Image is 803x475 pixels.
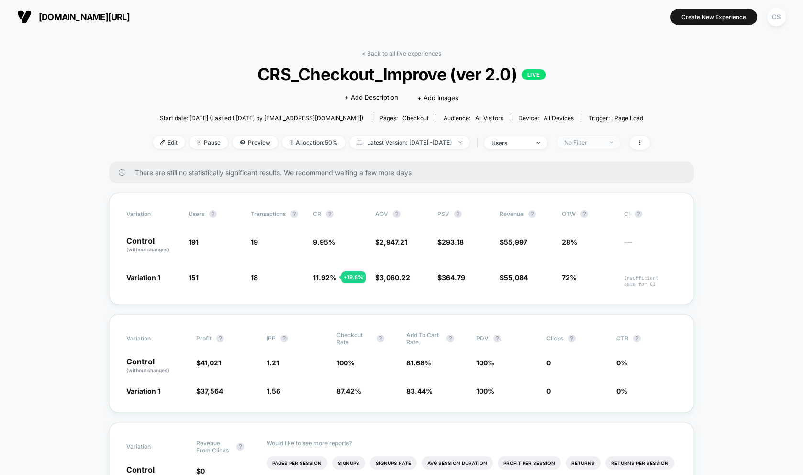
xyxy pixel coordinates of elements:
[537,142,540,144] img: end
[402,114,429,122] span: checkout
[190,136,228,149] span: Pause
[377,335,384,342] button: ?
[251,238,258,246] span: 19
[616,335,628,342] span: CTR
[406,387,433,395] span: 83.44 %
[475,114,503,122] span: All Visitors
[196,387,223,395] span: $
[196,467,205,475] span: $
[209,210,217,218] button: ?
[500,273,528,282] span: $
[635,210,642,218] button: ?
[290,210,298,218] button: ?
[504,238,527,246] span: 55,997
[251,210,286,217] span: Transactions
[280,335,288,342] button: ?
[282,136,345,149] span: Allocation: 50%
[493,335,501,342] button: ?
[14,9,133,24] button: [DOMAIN_NAME][URL]
[454,210,462,218] button: ?
[580,210,588,218] button: ?
[126,440,179,454] span: Variation
[422,456,493,470] li: Avg Session Duration
[313,210,321,217] span: CR
[444,114,503,122] div: Audience:
[446,335,454,342] button: ?
[568,335,576,342] button: ?
[345,93,398,102] span: + Add Description
[313,238,335,246] span: 9.95 %
[267,456,327,470] li: Pages Per Session
[17,10,32,24] img: Visually logo
[522,69,546,80] p: LIVE
[610,141,613,143] img: end
[566,456,601,470] li: Returns
[379,114,429,122] div: Pages:
[336,331,372,346] span: Checkout Rate
[336,359,355,367] span: 100 %
[498,456,561,470] li: Profit Per Session
[624,210,677,218] span: CI
[379,273,410,282] span: 3,060.22
[528,210,536,218] button: ?
[189,273,199,282] span: 151
[267,440,677,447] p: Would like to see more reports?
[135,169,675,177] span: There are still no statistically significant results. We recommend waiting a few more days
[491,139,530,147] div: users
[500,210,524,217] span: Revenue
[357,140,362,145] img: calendar
[393,210,401,218] button: ?
[196,335,212,342] span: Profit
[605,456,674,470] li: Returns Per Session
[362,50,441,57] a: < Back to all live experiences
[589,114,643,122] div: Trigger:
[562,238,577,246] span: 28%
[375,238,407,246] span: $
[546,387,551,395] span: 0
[201,359,221,367] span: 41,021
[160,114,363,122] span: Start date: [DATE] (Last edit [DATE] by [EMAIL_ADDRESS][DOMAIN_NAME])
[442,273,465,282] span: 364.79
[196,359,221,367] span: $
[189,210,204,217] span: users
[767,8,786,26] div: CS
[406,331,442,346] span: Add To Cart Rate
[236,443,244,451] button: ?
[267,335,276,342] span: IPP
[126,247,169,252] span: (without changes)
[336,387,361,395] span: 87.42 %
[201,467,205,475] span: 0
[476,387,494,395] span: 100 %
[178,64,625,84] span: CRS_Checkout_Improve (ver 2.0)
[126,237,179,253] p: Control
[417,94,458,102] span: + Add Images
[350,136,469,149] span: Latest Version: [DATE] - [DATE]
[616,387,627,395] span: 0 %
[233,136,278,149] span: Preview
[326,210,334,218] button: ?
[476,359,494,367] span: 100 %
[370,456,417,470] li: Signups Rate
[546,335,563,342] span: Clicks
[476,335,489,342] span: PDV
[616,359,627,367] span: 0 %
[216,335,224,342] button: ?
[189,238,199,246] span: 191
[290,140,293,145] img: rebalance
[126,210,179,218] span: Variation
[313,273,336,282] span: 11.92 %
[633,335,641,342] button: ?
[546,359,551,367] span: 0
[504,273,528,282] span: 55,084
[562,210,614,218] span: OTW
[442,238,464,246] span: 293.18
[375,210,388,217] span: AOV
[379,238,407,246] span: 2,947.21
[126,358,187,374] p: Control
[39,12,130,22] span: [DOMAIN_NAME][URL]
[764,7,789,27] button: CS
[614,114,643,122] span: Page Load
[437,273,465,282] span: $
[126,331,179,346] span: Variation
[126,367,169,373] span: (without changes)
